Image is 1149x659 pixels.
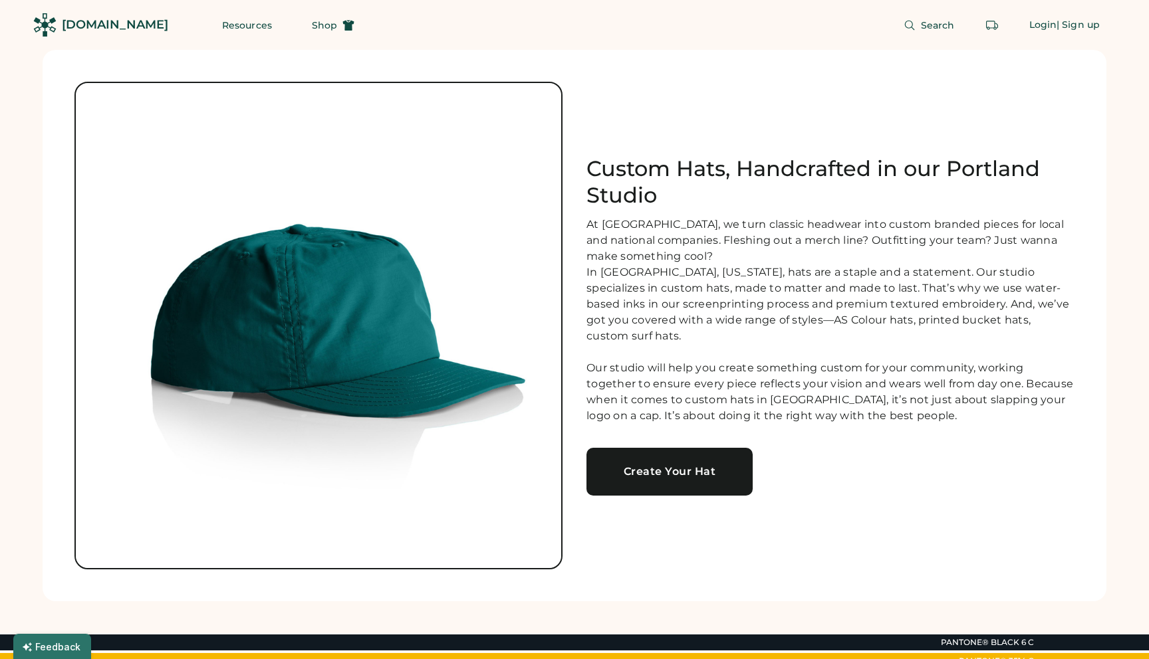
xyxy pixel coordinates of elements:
div: At [GEOGRAPHIC_DATA], we turn classic headwear into custom branded pieces for local and national ... [586,217,1075,424]
span: Search [921,21,955,30]
div: Create Your Hat [602,466,737,477]
div: [DOMAIN_NAME] [62,17,168,33]
button: Shop [296,12,370,39]
h1: Custom Hats, Handcrafted in our Portland Studio [586,155,1075,209]
div: Login [1029,19,1057,32]
button: Search [888,12,971,39]
button: Resources [206,12,288,39]
iframe: Front Chat [1086,599,1143,656]
div: | Sign up [1057,19,1100,32]
span: Shop [312,21,337,30]
img: no [76,83,561,568]
a: Create Your Hat [586,448,753,496]
button: Retrieve an order [979,12,1005,39]
img: Rendered Logo - Screens [33,13,57,37]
